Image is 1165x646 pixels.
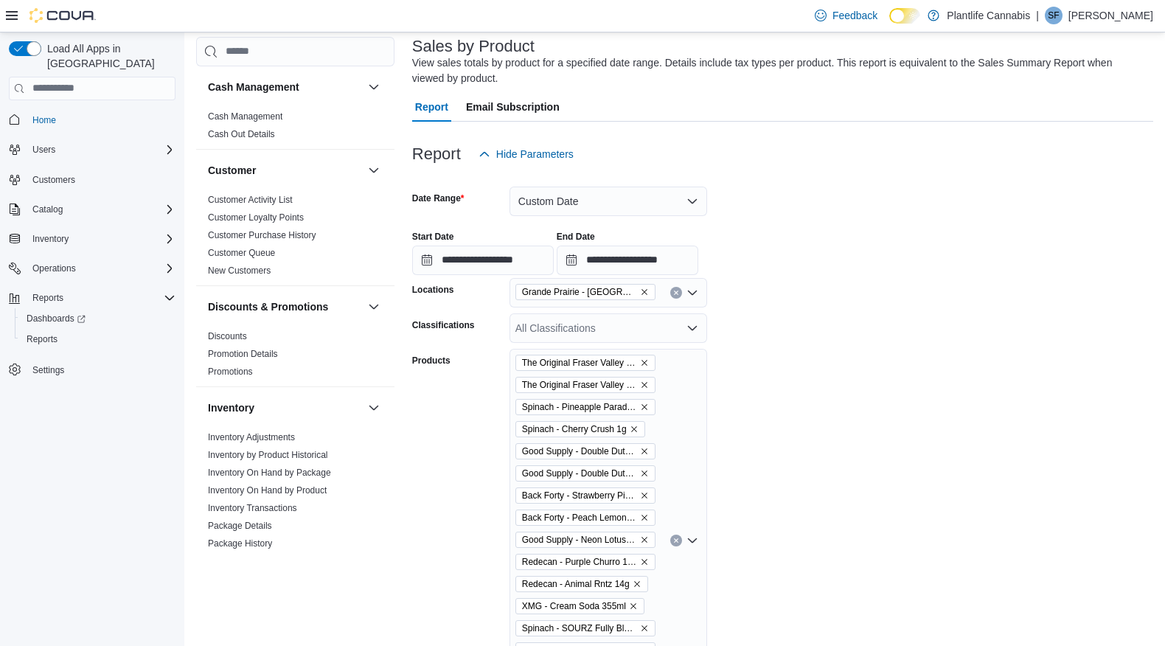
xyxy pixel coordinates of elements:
[412,284,454,296] label: Locations
[522,444,637,459] span: Good Supply - Double Dutchies: Double Down 2x1g
[889,8,920,24] input: Dark Mode
[515,532,655,548] span: Good Supply - Neon Lotus 7g
[557,246,698,275] input: Press the down key to open a popover containing a calendar.
[515,554,655,570] span: Redecan - Purple Churro 14g
[522,466,637,481] span: Good Supply - Double Dutchies: Double Up 2x1g
[208,520,272,532] span: Package Details
[496,147,574,161] span: Hide Parameters
[832,8,877,23] span: Feedback
[208,484,327,496] span: Inventory On Hand by Product
[27,230,175,248] span: Inventory
[32,144,55,156] span: Users
[32,292,63,304] span: Reports
[208,129,275,139] a: Cash Out Details
[27,313,86,324] span: Dashboards
[640,624,649,633] button: Remove Spinach - SOURZ Fully Blasted Strawberry Mango 1pc from selection in this group
[27,201,69,218] button: Catalog
[208,400,254,415] h3: Inventory
[32,364,64,376] span: Settings
[640,513,649,522] button: Remove Back Forty - Peach Lemonade .95g from selection in this group
[208,348,278,360] span: Promotion Details
[633,580,641,588] button: Remove Redecan - Animal Rntz 14g from selection in this group
[640,558,649,566] button: Remove Redecan - Purple Churro 14g from selection in this group
[412,319,475,331] label: Classifications
[208,128,275,140] span: Cash Out Details
[522,510,637,525] span: Back Forty - Peach Lemonade .95g
[412,192,465,204] label: Date Range
[522,577,630,591] span: Redecan - Animal Rntz 14g
[412,246,554,275] input: Press the down key to open a popover containing a calendar.
[629,602,638,611] button: Remove XMG - Cream Soda 355ml from selection in this group
[27,333,58,345] span: Reports
[515,465,655,482] span: Good Supply - Double Dutchies: Double Up 2x1g
[27,361,70,379] a: Settings
[27,170,175,189] span: Customers
[640,447,649,456] button: Remove Good Supply - Double Dutchies: Double Down 2x1g from selection in this group
[208,432,295,442] a: Inventory Adjustments
[208,80,362,94] button: Cash Management
[27,171,81,189] a: Customers
[208,449,328,461] span: Inventory by Product Historical
[522,378,637,392] span: The Original Fraser Valley Weed Co - [PERSON_NAME] 28g
[208,163,256,178] h3: Customer
[27,360,175,378] span: Settings
[196,108,394,149] div: Cash Management
[522,400,637,414] span: Spinach - Pineapple Paradise 1g
[365,298,383,316] button: Discounts & Promotions
[515,399,655,415] span: Spinach - Pineapple Paradise 1g
[15,308,181,329] a: Dashboards
[15,329,181,350] button: Reports
[208,538,272,549] a: Package History
[522,285,637,299] span: Grande Prairie - [GEOGRAPHIC_DATA]
[515,377,655,393] span: The Original Fraser Valley Weed Co - Donny Burger 28g
[27,260,175,277] span: Operations
[466,92,560,122] span: Email Subscription
[208,468,331,478] a: Inventory On Hand by Package
[515,421,645,437] span: Spinach - Cherry Crush 1g
[522,422,627,437] span: Spinach - Cherry Crush 1g
[3,109,181,131] button: Home
[208,299,362,314] button: Discounts & Promotions
[630,425,639,434] button: Remove Spinach - Cherry Crush 1g from selection in this group
[515,355,655,371] span: The Original Fraser Valley Weed Co - Strawberry Amnesia 28g
[21,330,63,348] a: Reports
[27,230,74,248] button: Inventory
[208,367,253,377] a: Promotions
[208,349,278,359] a: Promotion Details
[208,247,275,259] span: Customer Queue
[27,201,175,218] span: Catalog
[515,443,655,459] span: Good Supply - Double Dutchies: Double Down 2x1g
[41,41,175,71] span: Load All Apps in [GEOGRAPHIC_DATA]
[473,139,580,169] button: Hide Parameters
[208,195,293,205] a: Customer Activity List
[3,169,181,190] button: Customers
[640,535,649,544] button: Remove Good Supply - Neon Lotus 7g from selection in this group
[686,287,698,299] button: Open list of options
[515,576,648,592] span: Redecan - Animal Rntz 14g
[515,487,655,504] span: Back Forty - Strawberry Pink Disposable .95g
[208,330,247,342] span: Discounts
[640,469,649,478] button: Remove Good Supply - Double Dutchies: Double Up 2x1g from selection in this group
[196,327,394,386] div: Discounts & Promotions
[522,488,637,503] span: Back Forty - Strawberry Pink Disposable .95g
[522,355,637,370] span: The Original Fraser Valley Weed Co - Strawberry Amnesia 28g
[947,7,1030,24] p: Plantlife Cannabis
[412,55,1146,86] div: View sales totals by product for a specified date range. Details include tax types per product. T...
[640,358,649,367] button: Remove The Original Fraser Valley Weed Co - Strawberry Amnesia 28g from selection in this group
[208,450,328,460] a: Inventory by Product Historical
[208,248,275,258] a: Customer Queue
[208,212,304,223] a: Customer Loyalty Points
[640,381,649,389] button: Remove The Original Fraser Valley Weed Co - Donny Burger 28g from selection in this group
[32,174,75,186] span: Customers
[365,78,383,96] button: Cash Management
[1045,7,1063,24] div: Sean Fisher
[208,502,297,514] span: Inventory Transactions
[208,299,328,314] h3: Discounts & Promotions
[208,467,331,479] span: Inventory On Hand by Package
[522,599,626,614] span: XMG - Cream Soda 355ml
[27,111,175,129] span: Home
[208,400,362,415] button: Inventory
